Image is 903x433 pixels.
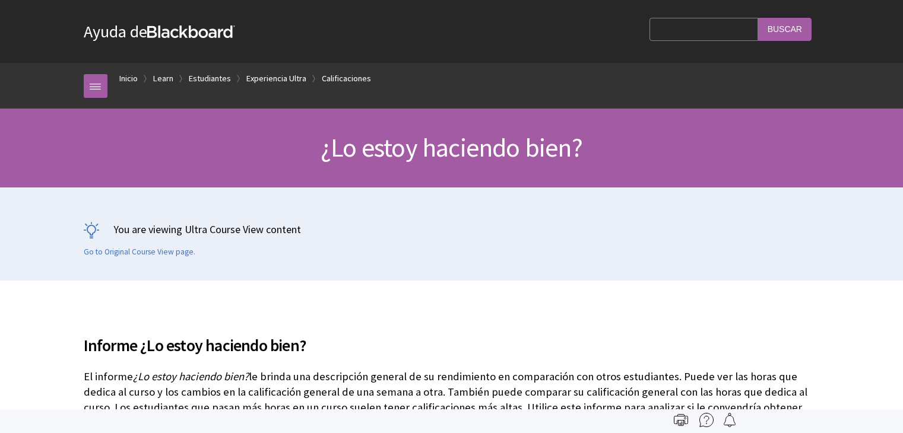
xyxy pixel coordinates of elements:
p: You are viewing Ultra Course View content [84,222,820,237]
a: Go to Original Course View page. [84,247,195,257]
span: ¿Lo estoy haciendo bien? [133,370,249,383]
a: Inicio [119,71,138,86]
a: Ayuda deBlackboard [84,21,235,42]
input: Buscar [758,18,812,41]
a: Estudiantes [189,71,231,86]
img: Follow this page [723,413,737,427]
a: Experiencia Ultra [246,71,306,86]
a: Calificaciones [322,71,371,86]
a: Learn [153,71,173,86]
strong: Blackboard [147,26,235,38]
p: El informe le brinda una descripción general de su rendimiento en comparación con otros estudiant... [84,369,820,431]
img: Print [674,413,688,427]
img: More help [699,413,714,427]
h2: Informe ¿Lo estoy haciendo bien? [84,319,820,358]
span: ¿Lo estoy haciendo bien? [321,131,582,164]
